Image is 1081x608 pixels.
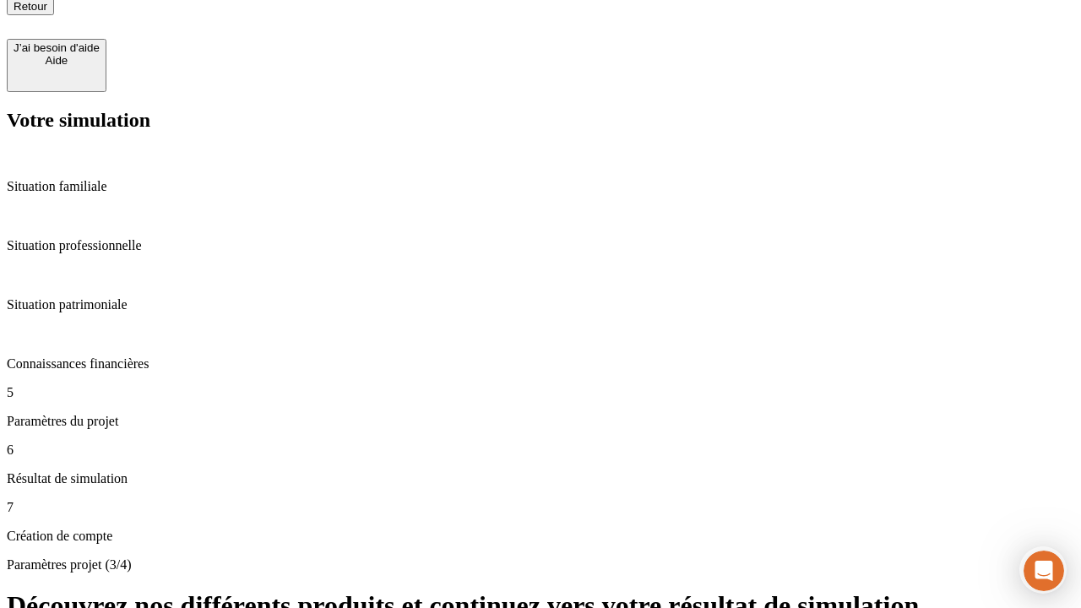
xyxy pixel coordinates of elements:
[7,39,106,92] button: J’ai besoin d'aideAide
[7,179,1074,194] p: Situation familiale
[7,109,1074,132] h2: Votre simulation
[7,238,1074,253] p: Situation professionnelle
[1024,551,1064,591] iframe: Intercom live chat
[7,442,1074,458] p: 6
[14,41,100,54] div: J’ai besoin d'aide
[7,356,1074,372] p: Connaissances financières
[7,557,1074,573] p: Paramètres projet (3/4)
[7,529,1074,544] p: Création de compte
[7,471,1074,486] p: Résultat de simulation
[7,385,1074,400] p: 5
[7,297,1074,312] p: Situation patrimoniale
[14,54,100,67] div: Aide
[7,414,1074,429] p: Paramètres du projet
[7,500,1074,515] p: 7
[1019,546,1067,594] iframe: Intercom live chat discovery launcher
